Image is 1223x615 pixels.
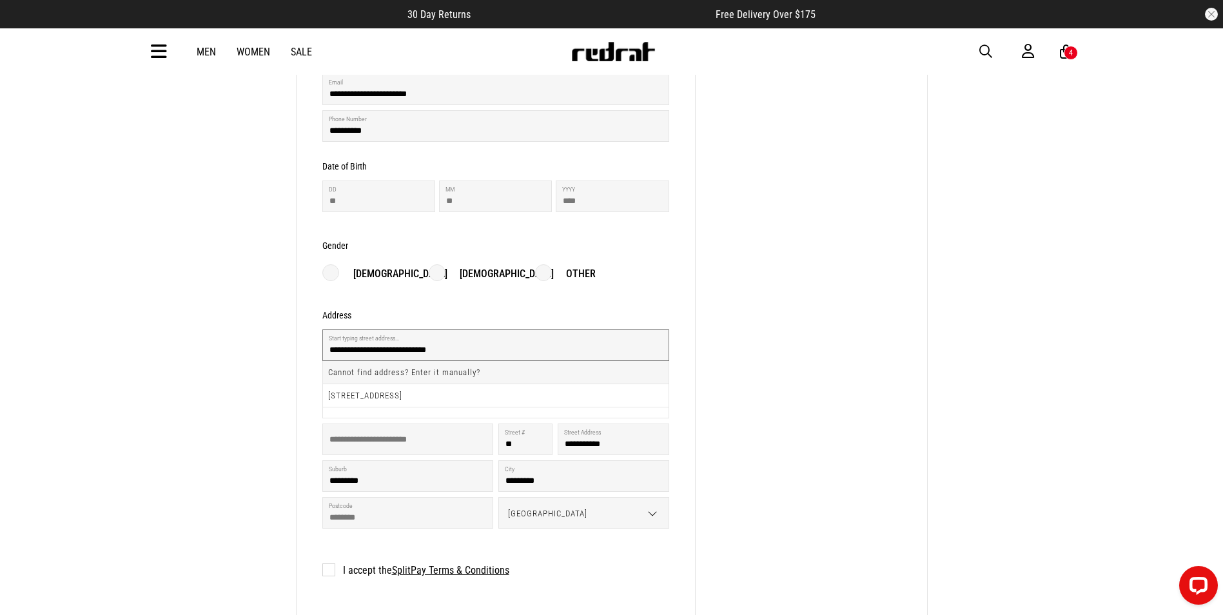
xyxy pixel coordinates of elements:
li: [STREET_ADDRESS] [323,384,669,407]
p: Other [553,266,596,282]
iframe: Customer reviews powered by Trustpilot [496,8,690,21]
iframe: LiveChat chat widget [1169,561,1223,615]
label: I accept the [322,564,509,576]
a: SplitPay Terms & Conditions [392,564,509,576]
div: 4 [1069,48,1073,57]
span: Free Delivery Over $175 [716,8,816,21]
h3: Address [322,310,351,320]
span: 30 Day Returns [407,8,471,21]
li: Cannot find address? Enter it manually? [323,361,669,384]
span: [GEOGRAPHIC_DATA] [499,498,660,529]
img: Redrat logo [571,42,656,61]
a: Men [197,46,216,58]
a: Sale [291,46,312,58]
h3: Gender [322,240,348,251]
p: [DEMOGRAPHIC_DATA] [340,266,447,282]
a: 4 [1060,45,1072,59]
p: [DEMOGRAPHIC_DATA] [447,266,554,282]
a: Women [237,46,270,58]
h3: Date of Birth [322,161,367,171]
